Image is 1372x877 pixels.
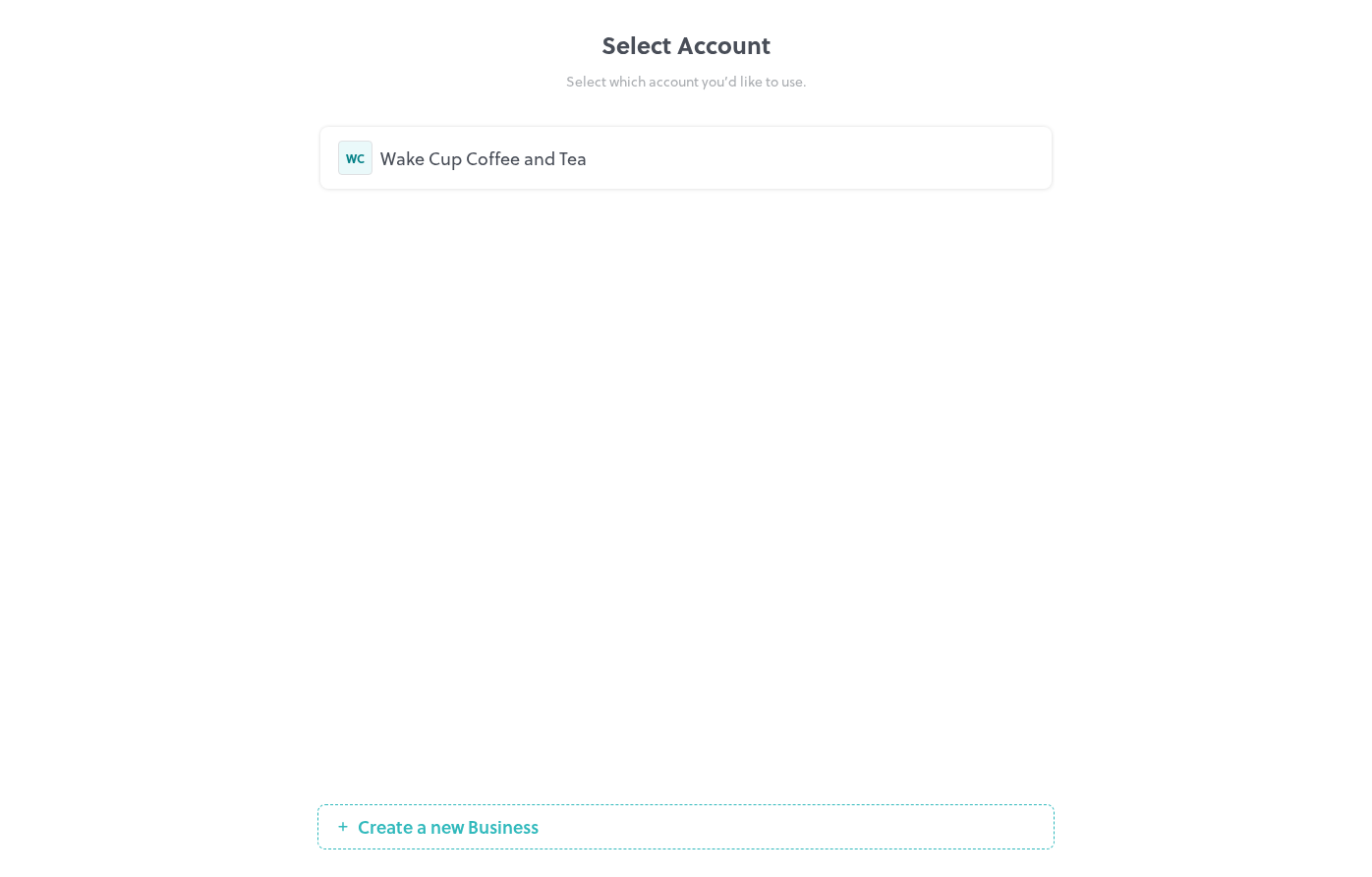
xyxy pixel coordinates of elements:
[317,804,1055,849] button: Create a new Business
[380,145,1034,171] div: Wake Cup Coffee and Tea
[338,141,372,175] div: WC
[348,817,548,837] span: Create a new Business
[317,28,1055,63] div: Select Account
[317,71,1055,91] div: Select which account you’d like to use.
